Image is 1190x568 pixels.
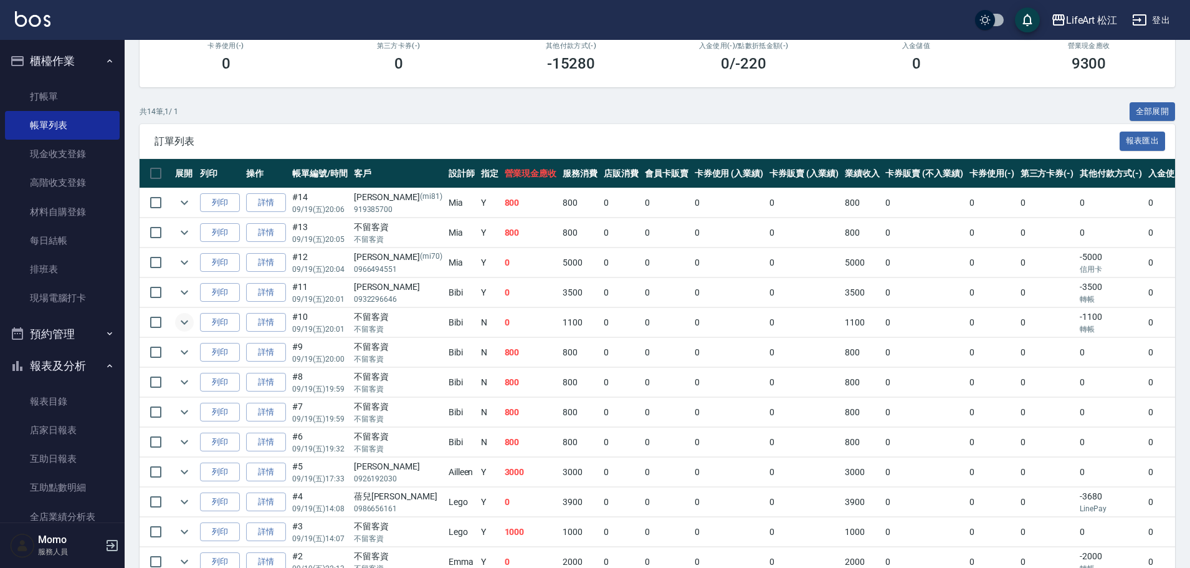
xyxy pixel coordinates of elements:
h3: 9300 [1072,55,1107,72]
button: expand row [175,253,194,272]
p: (mi81) [420,191,442,204]
td: 0 [882,488,966,517]
td: 0 [766,368,842,397]
p: 0926192030 [354,473,442,484]
td: 0 [766,218,842,248]
h2: 其他付款方式(-) [500,42,642,50]
p: 轉帳 [1080,324,1142,335]
td: 0 [1017,338,1077,367]
h2: 卡券使用(-) [155,42,297,50]
td: 800 [559,398,601,427]
th: 營業現金應收 [502,159,560,188]
td: 0 [1017,278,1077,307]
td: 0 [692,248,767,277]
td: 0 [502,488,560,517]
td: Y [478,458,502,487]
td: 3000 [559,458,601,487]
td: 0 [642,398,692,427]
button: save [1015,7,1040,32]
h3: 0 [222,55,231,72]
button: expand row [175,223,194,242]
td: 0 [692,278,767,307]
td: 3900 [842,488,883,517]
td: 0 [642,458,692,487]
td: 0 [1077,338,1145,367]
a: 詳情 [246,223,286,243]
td: -3500 [1077,278,1145,307]
td: 3000 [842,458,883,487]
h2: 營業現金應收 [1017,42,1160,50]
td: 0 [966,248,1017,277]
button: 報表及分析 [5,350,120,382]
button: 列印 [200,313,240,332]
td: 0 [692,368,767,397]
td: -3680 [1077,488,1145,517]
td: 0 [642,428,692,457]
a: 帳單列表 [5,111,120,140]
p: 09/19 (五) 20:05 [292,234,348,245]
td: 800 [842,368,883,397]
p: 09/19 (五) 19:59 [292,413,348,425]
td: #9 [289,338,351,367]
p: (mi70) [420,251,442,264]
td: 0 [882,218,966,248]
a: 詳情 [246,253,286,272]
td: Bibi [445,278,478,307]
td: 0 [1017,248,1077,277]
p: 09/19 (五) 20:06 [292,204,348,215]
td: 0 [692,188,767,218]
td: 0 [1077,188,1145,218]
td: 800 [559,428,601,457]
th: 其他付款方式(-) [1077,159,1145,188]
td: 800 [559,338,601,367]
button: expand row [175,343,194,362]
td: 5000 [559,248,601,277]
th: 會員卡販賣 [642,159,692,188]
td: Y [478,188,502,218]
div: 不留客資 [354,310,442,324]
p: 轉帳 [1080,294,1142,305]
td: 800 [502,338,560,367]
div: 不留客資 [354,340,442,354]
td: Lego [445,488,478,517]
h3: 0 [394,55,403,72]
td: #6 [289,428,351,457]
td: 0 [601,428,642,457]
td: 800 [502,398,560,427]
td: #14 [289,188,351,218]
th: 客戶 [351,159,445,188]
a: 全店業績分析表 [5,503,120,531]
td: 0 [966,188,1017,218]
a: 詳情 [246,313,286,332]
td: 0 [966,308,1017,337]
td: 0 [642,218,692,248]
th: 服務消費 [559,159,601,188]
td: 0 [692,338,767,367]
button: 列印 [200,433,240,452]
th: 第三方卡券(-) [1017,159,1077,188]
a: 每日結帳 [5,226,120,255]
td: 0 [882,248,966,277]
th: 帳單編號/時間 [289,159,351,188]
h2: 入金使用(-) /點數折抵金額(-) [672,42,815,50]
p: 919385700 [354,204,442,215]
td: 0 [766,398,842,427]
button: 列印 [200,493,240,512]
td: 0 [692,488,767,517]
td: #10 [289,308,351,337]
div: LifeArt 松江 [1066,12,1118,28]
a: 現金收支登錄 [5,140,120,168]
button: 列印 [200,193,240,213]
td: 0 [882,398,966,427]
td: 3500 [559,278,601,307]
a: 報表目錄 [5,387,120,416]
button: expand row [175,433,194,451]
td: Ailleen [445,458,478,487]
td: 800 [502,428,560,457]
td: Bibi [445,428,478,457]
button: 列印 [200,223,240,243]
a: 詳情 [246,463,286,482]
td: 0 [502,248,560,277]
td: 0 [966,398,1017,427]
td: 0 [692,308,767,337]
